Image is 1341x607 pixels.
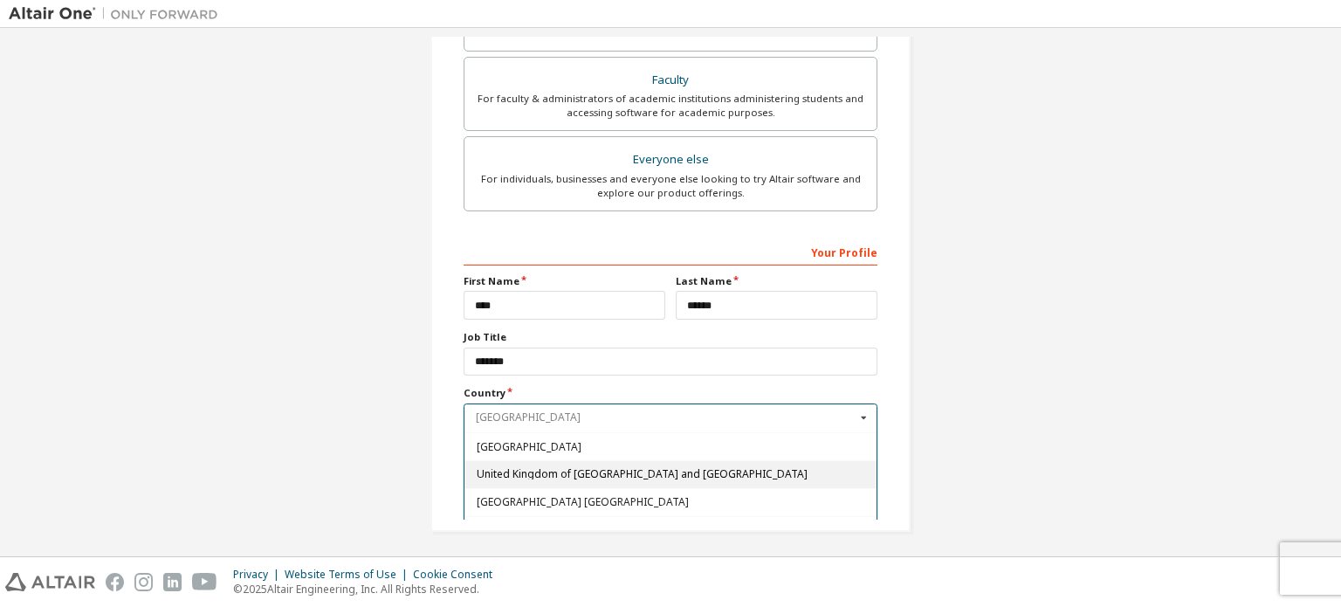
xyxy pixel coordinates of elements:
div: Faculty [475,68,866,93]
img: Altair One [9,5,227,23]
div: Cookie Consent [413,568,503,582]
div: Website Terms of Use [285,568,413,582]
img: linkedin.svg [163,573,182,591]
label: Country [464,386,877,400]
img: facebook.svg [106,573,124,591]
div: Your Profile [464,238,877,266]
label: Last Name [676,274,877,288]
img: instagram.svg [134,573,153,591]
div: Everyone else [475,148,866,172]
label: Job Title [464,330,877,344]
span: [GEOGRAPHIC_DATA] [477,441,865,452]
p: © 2025 Altair Engineering, Inc. All Rights Reserved. [233,582,503,597]
span: United Kingdom of [GEOGRAPHIC_DATA] and [GEOGRAPHIC_DATA] [477,469,865,479]
span: [GEOGRAPHIC_DATA] [GEOGRAPHIC_DATA] [477,497,865,507]
div: For faculty & administrators of academic institutions administering students and accessing softwa... [475,92,866,120]
label: First Name [464,274,665,288]
img: altair_logo.svg [5,573,95,591]
img: youtube.svg [192,573,217,591]
div: Privacy [233,568,285,582]
div: For individuals, businesses and everyone else looking to try Altair software and explore our prod... [475,172,866,200]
